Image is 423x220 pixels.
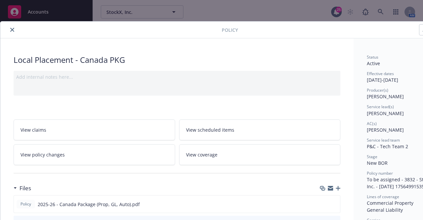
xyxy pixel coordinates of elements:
button: preview file [331,201,337,208]
a: View claims [14,119,175,140]
span: Active [367,60,380,66]
span: Service lead team [367,137,400,143]
div: Files [14,184,31,193]
span: [PERSON_NAME] [367,93,404,100]
div: Local Placement - Canada PKG [14,54,340,66]
span: 2025-26 - Canada Package (Prop, GL, Auto).pdf [38,201,140,208]
span: Service lead(s) [367,104,394,110]
span: [PERSON_NAME] [367,127,404,133]
button: close [8,26,16,34]
span: Policy number [367,170,393,176]
span: [PERSON_NAME] [367,110,404,116]
h3: Files [19,184,31,193]
span: View policy changes [20,151,65,158]
span: P&C - Tech Team 2 [367,143,408,150]
span: View scheduled items [186,126,234,133]
a: View policy changes [14,144,175,165]
span: AC(s) [367,121,377,126]
span: Stage [367,154,377,159]
span: Effective dates [367,71,394,76]
button: download file [321,201,326,208]
a: View coverage [179,144,341,165]
span: Producer(s) [367,87,388,93]
span: Lines of coverage [367,194,399,199]
span: View coverage [186,151,217,158]
span: Policy [19,201,32,207]
span: Status [367,54,378,60]
span: New BOR [367,160,388,166]
span: Policy [222,26,238,33]
div: Add internal notes here... [16,73,338,80]
a: View scheduled items [179,119,341,140]
span: View claims [20,126,46,133]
